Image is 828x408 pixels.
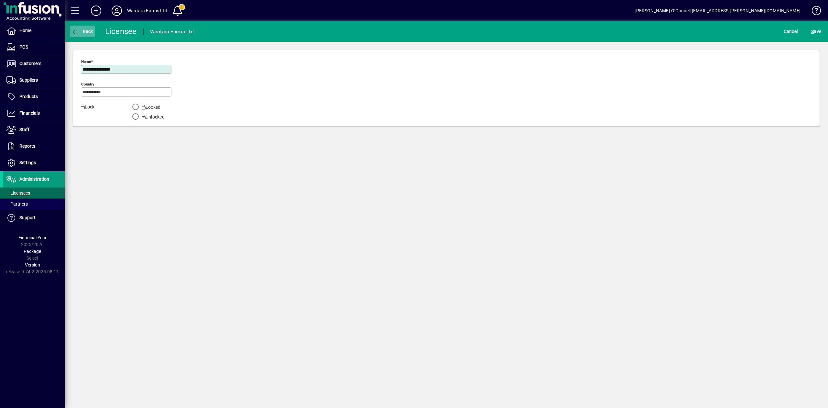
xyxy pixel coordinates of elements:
[140,104,161,110] label: Locked
[3,23,65,39] a: Home
[6,190,30,196] span: Licensees
[3,39,65,55] a: POS
[19,143,35,149] span: Reports
[106,5,127,17] button: Profile
[3,210,65,226] a: Support
[3,122,65,138] a: Staff
[19,176,49,182] span: Administration
[782,26,800,37] button: Cancel
[807,1,820,22] a: Knowledge Base
[19,28,31,33] span: Home
[86,5,106,17] button: Add
[18,235,47,240] span: Financial Year
[635,6,801,16] div: [PERSON_NAME] O''Connell [EMAIL_ADDRESS][PERSON_NAME][DOMAIN_NAME]
[81,59,91,64] mat-label: Name
[811,26,821,37] span: ave
[25,262,40,267] span: Version
[71,29,93,34] span: Back
[19,77,38,83] span: Suppliers
[784,26,798,37] span: Cancel
[70,26,95,37] button: Back
[811,29,814,34] span: S
[3,72,65,88] a: Suppliers
[3,138,65,154] a: Reports
[3,155,65,171] a: Settings
[19,110,40,116] span: Financials
[105,26,137,37] div: Licensee
[810,26,823,37] button: Save
[3,56,65,72] a: Customers
[19,127,29,132] span: Staff
[24,249,41,254] span: Package
[19,94,38,99] span: Products
[65,26,100,37] app-page-header-button: Back
[19,61,41,66] span: Customers
[19,44,28,50] span: POS
[19,215,36,220] span: Support
[6,201,28,207] span: Partners
[127,6,167,16] div: Wantara Farms Ltd
[3,89,65,105] a: Products
[3,198,65,210] a: Partners
[81,82,94,86] mat-label: Country
[3,105,65,121] a: Financials
[150,27,194,37] div: Wantara Farms Ltd
[140,114,165,120] label: Unlocked
[3,187,65,198] a: Licensees
[19,160,36,165] span: Settings
[76,104,118,120] label: Lock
